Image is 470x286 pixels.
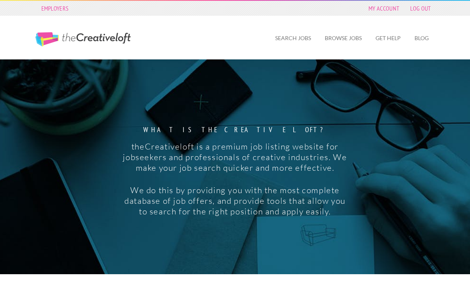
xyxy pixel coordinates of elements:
p: theCreativeloft is a premium job listing website for jobseekers and professionals of creative ind... [121,141,348,173]
a: Search Jobs [269,29,317,47]
a: Blog [408,29,435,47]
strong: What is the creative loft? [121,126,348,133]
a: Browse Jobs [318,29,368,47]
a: My Account [365,3,403,14]
a: The Creative Loft [35,32,131,46]
a: Employers [37,3,73,14]
a: Log Out [406,3,435,14]
a: Get Help [369,29,407,47]
p: We do this by providing you with the most complete database of job offers, and provide tools that... [121,185,348,217]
